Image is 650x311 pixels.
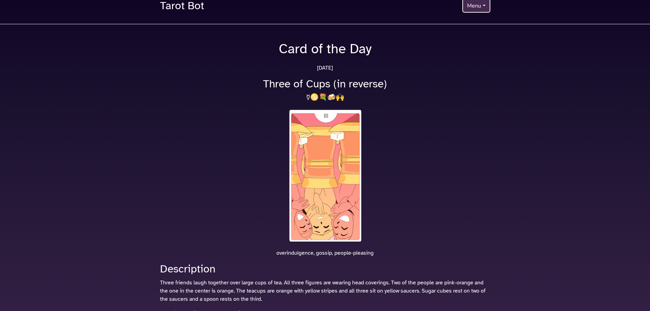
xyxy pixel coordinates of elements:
p: Three friends laugh together over large cups of tea. All three figures are wearing head coverings... [160,279,490,303]
p: overindulgence, gossip, people-pleasing [156,249,494,257]
h2: Three of Cups (in reverse) [156,77,494,90]
h2: Description [160,263,490,275]
h3: ☿️♋💐🍻🙌 [156,93,494,101]
p: [DATE] [156,64,494,72]
img: Three friends laugh together over large cups of tea. All three figures are wearing head coverings... [287,108,363,243]
h1: Card of the Day [156,41,494,57]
